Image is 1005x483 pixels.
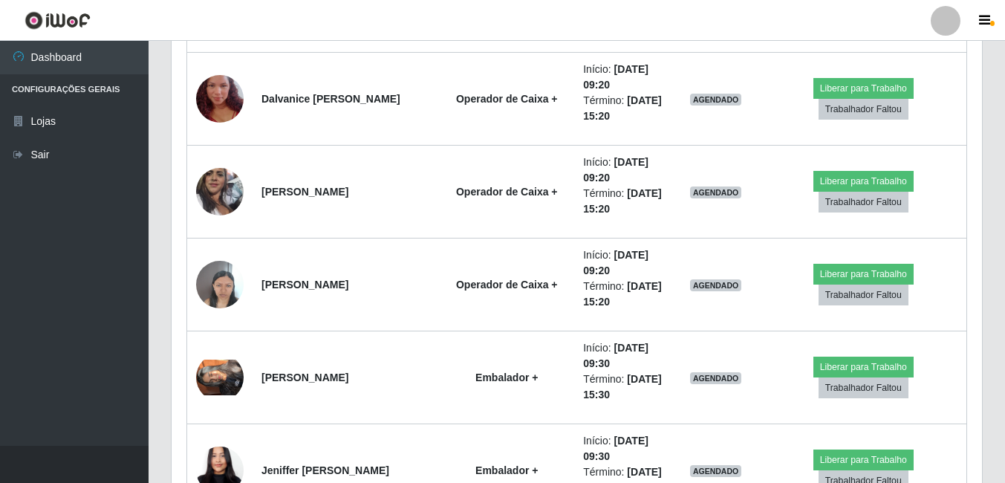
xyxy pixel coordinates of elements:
span: AGENDADO [690,94,742,106]
time: [DATE] 09:30 [583,435,648,462]
button: Liberar para Trabalho [813,357,914,377]
strong: Operador de Caixa + [456,279,558,291]
strong: Operador de Caixa + [456,93,558,105]
li: Início: [583,62,662,93]
button: Trabalhador Faltou [819,377,908,398]
img: 1742861123307.jpeg [196,56,244,141]
img: 1751637458512.jpeg [196,149,244,234]
button: Liberar para Trabalho [813,264,914,285]
strong: [PERSON_NAME] [261,186,348,198]
li: Início: [583,433,662,464]
time: [DATE] 09:20 [583,249,648,276]
time: [DATE] 09:20 [583,156,648,184]
button: Liberar para Trabalho [813,78,914,99]
time: [DATE] 09:20 [583,63,648,91]
span: AGENDADO [690,372,742,384]
span: AGENDADO [690,465,742,477]
li: Término: [583,279,662,310]
button: Trabalhador Faltou [819,99,908,120]
button: Trabalhador Faltou [819,192,908,213]
time: [DATE] 09:30 [583,342,648,369]
strong: Jeniffer [PERSON_NAME] [261,464,389,476]
img: CoreUI Logo [25,11,91,30]
li: Término: [583,93,662,124]
li: Início: [583,247,662,279]
li: Término: [583,372,662,403]
span: AGENDADO [690,187,742,198]
strong: Embalador + [475,372,538,383]
li: Término: [583,186,662,217]
strong: Dalvanice [PERSON_NAME] [261,93,400,105]
button: Liberar para Trabalho [813,171,914,192]
li: Início: [583,155,662,186]
strong: Operador de Caixa + [456,186,558,198]
strong: [PERSON_NAME] [261,279,348,291]
button: Trabalhador Faltou [819,285,908,305]
img: 1722257626292.jpeg [196,360,244,395]
button: Liberar para Trabalho [813,450,914,470]
strong: Embalador + [475,464,538,476]
strong: [PERSON_NAME] [261,372,348,383]
img: 1752420279748.jpeg [196,253,244,317]
span: AGENDADO [690,279,742,291]
li: Início: [583,340,662,372]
